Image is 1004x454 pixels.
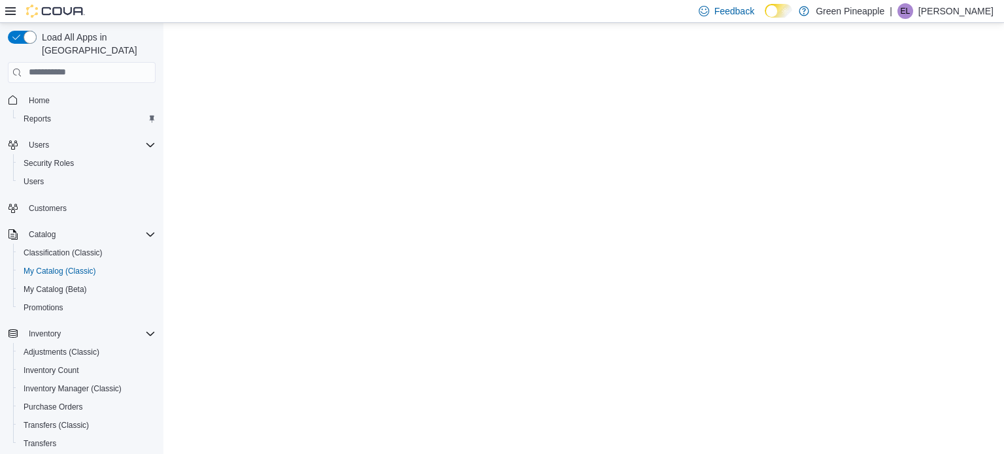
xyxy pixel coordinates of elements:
[24,383,122,394] span: Inventory Manager (Classic)
[24,326,66,342] button: Inventory
[18,436,156,451] span: Transfers
[765,4,792,18] input: Dark Mode
[18,363,84,378] a: Inventory Count
[18,155,79,171] a: Security Roles
[24,92,156,108] span: Home
[714,5,754,18] span: Feedback
[3,91,161,110] button: Home
[18,245,108,261] a: Classification (Classic)
[18,344,105,360] a: Adjustments (Classic)
[3,325,161,343] button: Inventory
[13,262,161,280] button: My Catalog (Classic)
[18,155,156,171] span: Security Roles
[29,329,61,339] span: Inventory
[24,176,44,187] span: Users
[890,3,892,19] p: |
[3,199,161,218] button: Customers
[18,344,156,360] span: Adjustments (Classic)
[18,300,69,316] a: Promotions
[13,172,161,191] button: Users
[29,203,67,214] span: Customers
[18,300,156,316] span: Promotions
[29,95,50,106] span: Home
[24,201,72,216] a: Customers
[918,3,994,19] p: [PERSON_NAME]
[18,174,156,189] span: Users
[29,140,49,150] span: Users
[24,402,83,412] span: Purchase Orders
[29,229,56,240] span: Catalog
[18,436,61,451] a: Transfers
[24,93,55,108] a: Home
[18,174,49,189] a: Users
[24,326,156,342] span: Inventory
[24,137,54,153] button: Users
[24,347,99,357] span: Adjustments (Classic)
[13,244,161,262] button: Classification (Classic)
[18,417,94,433] a: Transfers (Classic)
[24,158,74,169] span: Security Roles
[26,5,85,18] img: Cova
[18,282,156,297] span: My Catalog (Beta)
[13,154,161,172] button: Security Roles
[18,263,101,279] a: My Catalog (Classic)
[24,248,103,258] span: Classification (Classic)
[18,363,156,378] span: Inventory Count
[897,3,913,19] div: Eden Lafrentz
[18,263,156,279] span: My Catalog (Classic)
[3,136,161,154] button: Users
[13,398,161,416] button: Purchase Orders
[18,282,92,297] a: My Catalog (Beta)
[18,381,127,397] a: Inventory Manager (Classic)
[13,361,161,380] button: Inventory Count
[13,299,161,317] button: Promotions
[24,227,156,242] span: Catalog
[24,266,96,276] span: My Catalog (Classic)
[24,284,87,295] span: My Catalog (Beta)
[13,280,161,299] button: My Catalog (Beta)
[18,111,56,127] a: Reports
[18,417,156,433] span: Transfers (Classic)
[18,111,156,127] span: Reports
[24,114,51,124] span: Reports
[24,438,56,449] span: Transfers
[24,227,61,242] button: Catalog
[13,416,161,434] button: Transfers (Classic)
[13,343,161,361] button: Adjustments (Classic)
[24,200,156,216] span: Customers
[13,110,161,128] button: Reports
[13,380,161,398] button: Inventory Manager (Classic)
[18,381,156,397] span: Inventory Manager (Classic)
[18,399,88,415] a: Purchase Orders
[3,225,161,244] button: Catalog
[816,3,884,19] p: Green Pineapple
[37,31,156,57] span: Load All Apps in [GEOGRAPHIC_DATA]
[24,137,156,153] span: Users
[18,245,156,261] span: Classification (Classic)
[24,365,79,376] span: Inventory Count
[13,434,161,453] button: Transfers
[18,399,156,415] span: Purchase Orders
[24,420,89,430] span: Transfers (Classic)
[901,3,911,19] span: EL
[24,302,63,313] span: Promotions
